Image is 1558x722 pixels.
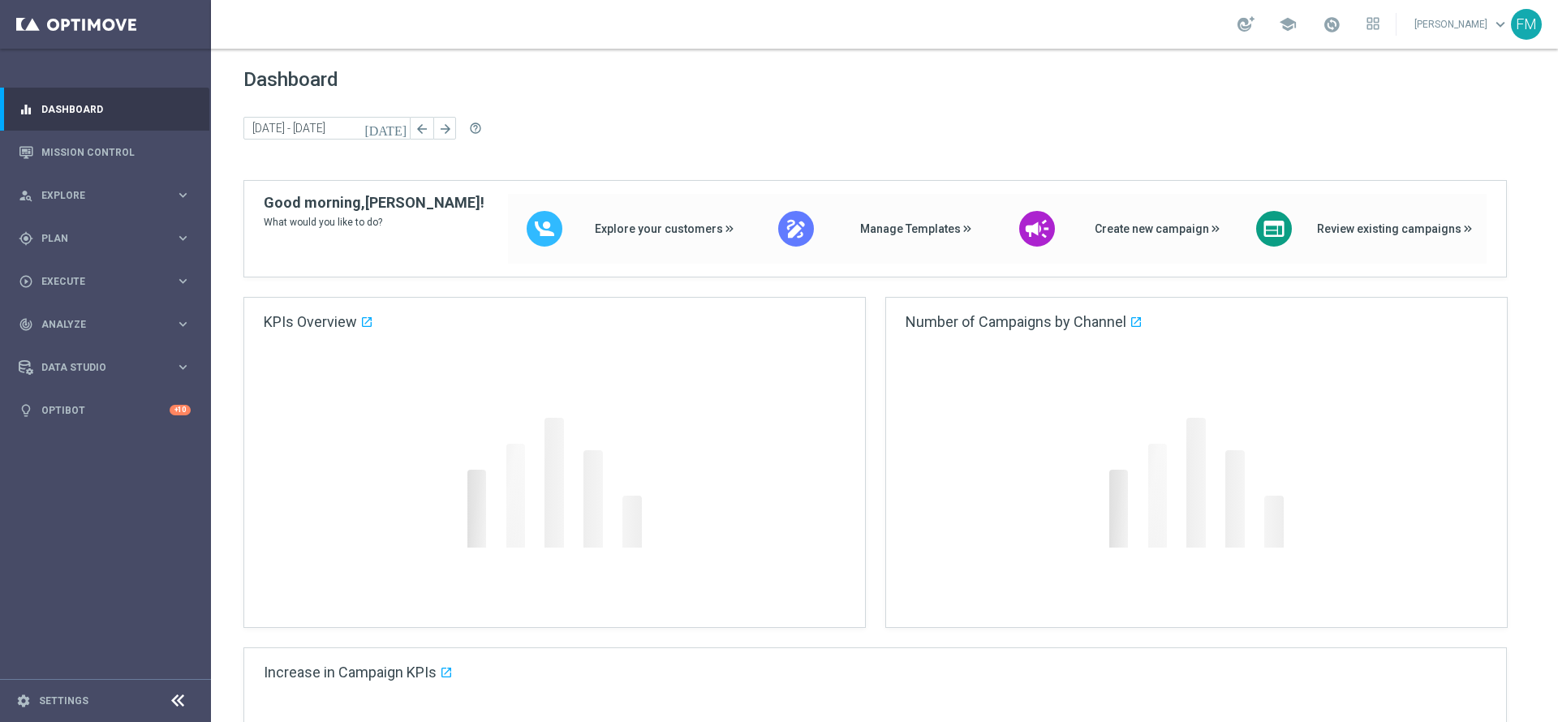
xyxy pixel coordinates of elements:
[170,405,191,415] div: +10
[19,188,175,203] div: Explore
[39,696,88,706] a: Settings
[41,389,170,432] a: Optibot
[18,189,192,202] button: person_search Explore keyboard_arrow_right
[1511,9,1542,40] div: FM
[19,231,175,246] div: Plan
[41,191,175,200] span: Explore
[16,694,31,708] i: settings
[41,320,175,329] span: Analyze
[19,317,175,332] div: Analyze
[1413,12,1511,37] a: [PERSON_NAME]keyboard_arrow_down
[19,274,33,289] i: play_circle_outline
[19,188,33,203] i: person_search
[41,277,175,286] span: Execute
[19,317,33,332] i: track_changes
[18,275,192,288] button: play_circle_outline Execute keyboard_arrow_right
[41,88,191,131] a: Dashboard
[175,187,191,203] i: keyboard_arrow_right
[19,360,175,375] div: Data Studio
[18,146,192,159] button: Mission Control
[18,103,192,116] button: equalizer Dashboard
[19,274,175,289] div: Execute
[19,88,191,131] div: Dashboard
[19,102,33,117] i: equalizer
[41,363,175,372] span: Data Studio
[18,361,192,374] button: Data Studio keyboard_arrow_right
[19,231,33,246] i: gps_fixed
[175,316,191,332] i: keyboard_arrow_right
[41,234,175,243] span: Plan
[1491,15,1509,33] span: keyboard_arrow_down
[19,131,191,174] div: Mission Control
[19,389,191,432] div: Optibot
[18,232,192,245] button: gps_fixed Plan keyboard_arrow_right
[41,131,191,174] a: Mission Control
[175,273,191,289] i: keyboard_arrow_right
[1279,15,1297,33] span: school
[19,403,33,418] i: lightbulb
[18,404,192,417] button: lightbulb Optibot +10
[175,230,191,246] i: keyboard_arrow_right
[18,318,192,331] button: track_changes Analyze keyboard_arrow_right
[175,359,191,375] i: keyboard_arrow_right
